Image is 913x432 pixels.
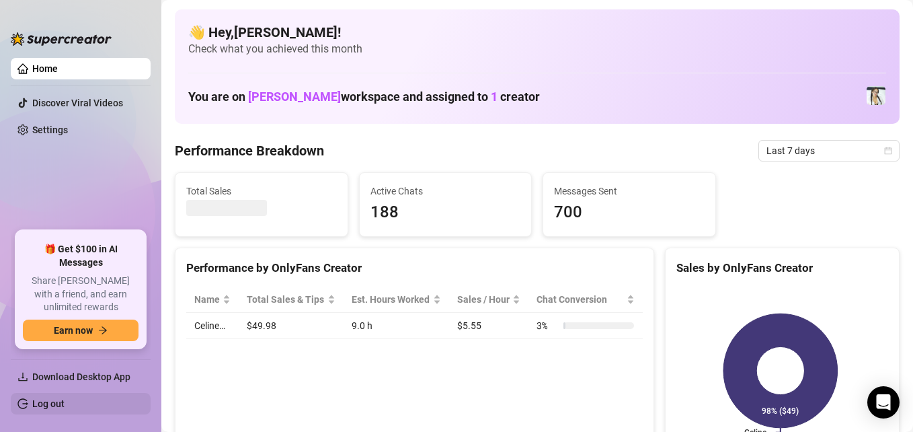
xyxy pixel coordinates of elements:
[370,184,521,199] span: Active Chats
[449,313,529,339] td: $5.55
[194,292,220,307] span: Name
[175,141,324,160] h4: Performance Breakdown
[54,325,93,336] span: Earn now
[23,275,138,314] span: Share [PERSON_NAME] with a friend, and earn unlimited rewards
[449,287,529,313] th: Sales / Hour
[344,313,449,339] td: 9.0 h
[370,200,521,225] span: 188
[676,259,888,277] div: Sales by OnlyFans Creator
[352,292,430,307] div: Est. Hours Worked
[766,141,891,161] span: Last 7 days
[32,98,123,108] a: Discover Viral Videos
[98,326,108,335] span: arrow-right
[23,243,138,269] span: 🎁 Get $100 in AI Messages
[186,184,337,199] span: Total Sales
[247,292,325,307] span: Total Sales & Tips
[457,292,510,307] span: Sales / Hour
[867,86,885,105] img: Celine
[867,386,900,419] div: Open Intercom Messenger
[32,63,58,74] a: Home
[239,313,344,339] td: $49.98
[32,124,68,135] a: Settings
[17,371,28,382] span: download
[884,147,892,155] span: calendar
[186,259,643,277] div: Performance by OnlyFans Creator
[537,318,558,333] span: 3 %
[32,398,65,409] a: Log out
[239,287,344,313] th: Total Sales & Tips
[248,89,341,104] span: [PERSON_NAME]
[188,23,886,42] h4: 👋 Hey, [PERSON_NAME] !
[186,313,239,339] td: Celine…
[537,292,624,307] span: Chat Conversion
[11,32,112,46] img: logo-BBDzfeDw.svg
[554,184,705,199] span: Messages Sent
[528,287,643,313] th: Chat Conversion
[32,371,130,382] span: Download Desktop App
[188,42,886,57] span: Check what you achieved this month
[188,89,540,104] h1: You are on workspace and assigned to creator
[186,287,239,313] th: Name
[491,89,498,104] span: 1
[23,320,138,341] button: Earn nowarrow-right
[554,200,705,225] span: 700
